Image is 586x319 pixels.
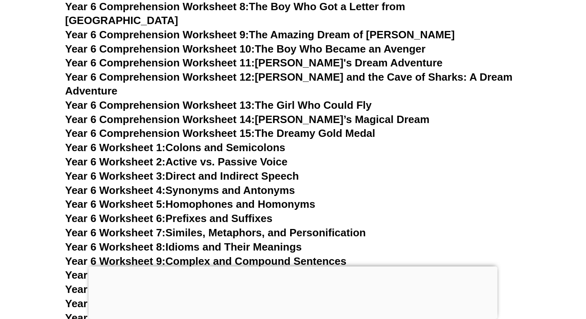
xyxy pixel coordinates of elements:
[65,141,285,154] a: Year 6 Worksheet 1:Colons and Semicolons
[65,43,255,55] span: Year 6 Comprehension Worksheet 10:
[65,113,255,125] span: Year 6 Comprehension Worksheet 14:
[65,29,455,41] a: Year 6 Comprehension Worksheet 9:The Amazing Dream of [PERSON_NAME]
[447,227,586,319] iframe: Chat Widget
[65,241,302,253] a: Year 6 Worksheet 8:Idioms and Their Meanings
[65,184,166,196] span: Year 6 Worksheet 4:
[65,227,166,239] span: Year 6 Worksheet 7:
[65,255,346,267] a: Year 6 Worksheet 9:Complex and Compound Sentences
[65,184,295,196] a: Year 6 Worksheet 4:Synonyms and Antonyms
[65,156,166,168] span: Year 6 Worksheet 2:
[65,99,255,111] span: Year 6 Comprehension Worksheet 13:
[65,283,313,295] a: Year 6 Worksheet 11:Pronouns: Types and Usage
[65,269,294,281] a: Year 6 Worksheet 10:Subject-Verb Agreement
[65,57,255,69] span: Year 6 Comprehension Worksheet 11:
[65,198,315,210] a: Year 6 Worksheet 5:Homophones and Homonyms
[65,198,166,210] span: Year 6 Worksheet 5:
[65,297,171,310] span: Year 6 Worksheet 12:
[65,99,372,111] a: Year 6 Comprehension Worksheet 13:The Girl Who Could Fly
[65,127,375,139] a: Year 6 Comprehension Worksheet 15:The Dreamy Gold Medal
[65,156,287,168] a: Year 6 Worksheet 2:Active vs. Passive Voice
[65,212,166,224] span: Year 6 Worksheet 6:
[65,241,166,253] span: Year 6 Worksheet 8:
[65,297,352,310] a: Year 6 Worksheet 12:Comparative and Superlative Forms
[65,127,255,139] span: Year 6 Comprehension Worksheet 15:
[65,113,429,125] a: Year 6 Comprehension Worksheet 14:[PERSON_NAME]’s Magical Dream
[89,266,498,317] iframe: Advertisement
[65,57,442,69] a: Year 6 Comprehension Worksheet 11:[PERSON_NAME]'s Dream Adventure
[65,170,299,182] a: Year 6 Worksheet 3:Direct and Indirect Speech
[65,283,171,295] span: Year 6 Worksheet 11:
[65,141,166,154] span: Year 6 Worksheet 1:
[65,0,405,26] a: Year 6 Comprehension Worksheet 8:The Boy Who Got a Letter from [GEOGRAPHIC_DATA]
[65,170,166,182] span: Year 6 Worksheet 3:
[65,227,366,239] a: Year 6 Worksheet 7:Similes, Metaphors, and Personification
[65,212,272,224] a: Year 6 Worksheet 6:Prefixes and Suffixes
[65,255,166,267] span: Year 6 Worksheet 9:
[65,43,426,55] a: Year 6 Comprehension Worksheet 10:The Boy Who Became an Avenger
[65,0,249,13] span: Year 6 Comprehension Worksheet 8:
[65,71,512,97] a: Year 6 Comprehension Worksheet 12:[PERSON_NAME] and the Cave of Sharks: A Dream Adventure
[65,71,255,83] span: Year 6 Comprehension Worksheet 12:
[65,269,171,281] span: Year 6 Worksheet 10:
[65,29,249,41] span: Year 6 Comprehension Worksheet 9:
